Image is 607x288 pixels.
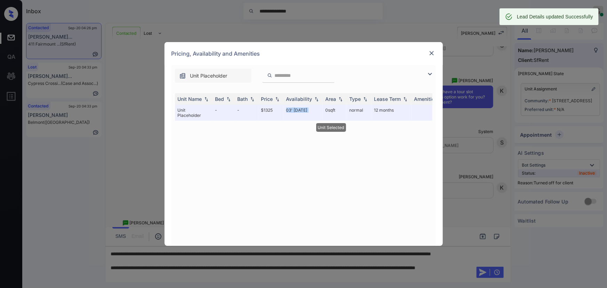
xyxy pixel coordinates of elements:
[225,97,232,102] img: sorting
[426,70,434,78] img: icon-zuma
[165,42,443,65] div: Pricing, Availability and Amenities
[213,105,235,121] td: -
[347,105,372,121] td: normal
[286,96,312,102] div: Availability
[258,105,283,121] td: $1325
[517,10,593,23] div: Lead Details updated Successfully
[261,96,273,102] div: Price
[235,105,258,121] td: -
[313,97,320,102] img: sorting
[337,97,344,102] img: sorting
[362,97,369,102] img: sorting
[372,105,412,121] td: 12 months
[203,97,210,102] img: sorting
[249,97,256,102] img: sorting
[190,72,227,80] span: Unit Placeholder
[326,96,336,102] div: Area
[178,96,202,102] div: Unit Name
[428,50,435,57] img: close
[238,96,248,102] div: Bath
[179,72,186,79] img: icon-zuma
[215,96,224,102] div: Bed
[402,97,409,102] img: sorting
[175,105,213,121] td: Unit Placeholder
[374,96,401,102] div: Lease Term
[283,105,323,121] td: 03' [DATE]
[274,97,281,102] img: sorting
[350,96,361,102] div: Type
[267,72,272,79] img: icon-zuma
[323,105,347,121] td: 0 sqft
[414,96,438,102] div: Amenities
